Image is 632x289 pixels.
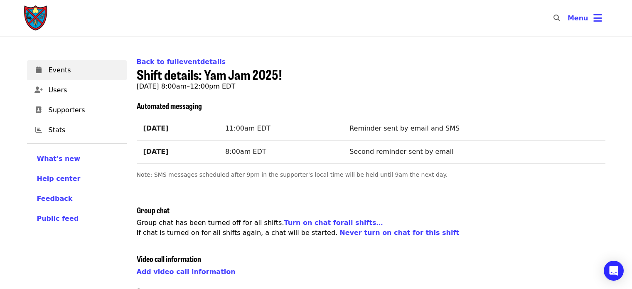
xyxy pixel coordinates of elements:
span: Public feed [37,215,79,222]
td: Reminder sent by email and SMS [343,117,605,140]
a: Supporters [27,100,127,120]
i: user-plus icon [34,86,43,94]
input: Search [565,8,572,28]
span: Group chat has been turned off for all shifts . If chat is turned on for all shifts again, a chat... [137,219,460,237]
img: Society of St. Andrew - Home [24,5,49,32]
span: Users [49,85,120,95]
a: Add video call information [137,268,236,276]
span: Note: SMS messages scheduled after 9pm in the supporter's local time will be held until 9am the n... [137,171,448,178]
span: Menu [568,14,588,22]
a: Help center [37,174,117,184]
i: search icon [553,14,560,22]
a: Stats [27,120,127,140]
button: Toggle account menu [561,8,609,28]
i: chart-bar icon [35,126,42,134]
span: Automated messaging [137,100,202,111]
i: address-book icon [35,106,42,114]
strong: [DATE] [143,148,169,156]
i: bars icon [593,12,602,24]
span: Video call information [137,253,201,264]
span: Group chat [137,205,170,215]
div: Open Intercom Messenger [604,261,624,281]
a: Users [27,80,127,100]
span: Shift details: Yam Jam 2025! [137,64,282,84]
span: What's new [37,155,81,163]
a: Back to fulleventdetails [137,58,226,66]
strong: [DATE] [143,124,169,132]
a: Events [27,60,127,80]
i: calendar icon [36,66,42,74]
button: Never turn on chat for this shift [339,228,459,238]
span: Stats [49,125,120,135]
a: What's new [37,154,117,164]
a: Public feed [37,214,117,224]
span: 8:00am EDT [225,148,266,156]
span: Events [49,65,120,75]
td: Second reminder sent by email [343,140,605,163]
p: [DATE] 8:00am–12:00pm EDT [137,82,605,91]
button: Feedback [37,194,73,204]
a: Turn on chat forall shifts… [284,219,383,227]
span: 11:00am EDT [225,124,271,132]
span: Help center [37,175,81,183]
span: Supporters [49,105,120,115]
